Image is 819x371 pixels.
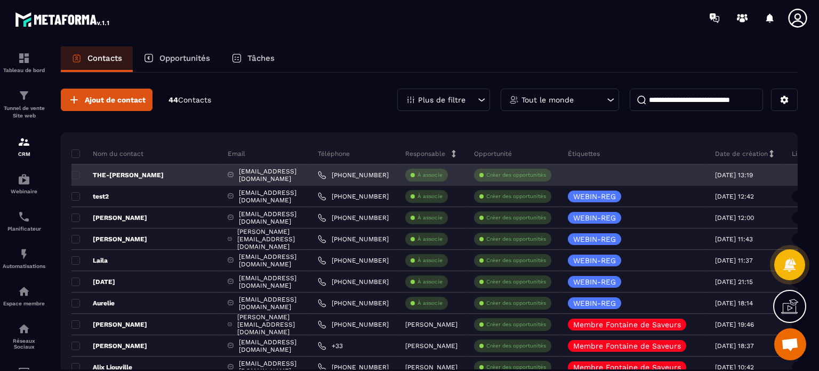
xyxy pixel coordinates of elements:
span: Ajout de contact [85,94,146,105]
p: Automatisations [3,263,45,269]
p: [DATE] 12:00 [715,214,754,222]
img: logo [15,10,111,29]
p: [PERSON_NAME] [405,364,457,371]
p: Créer des opportunités [486,235,546,243]
a: schedulerschedulerPlanificateur [3,202,45,240]
button: Ajout de contact [61,89,152,111]
div: Ouvrir le chat [774,328,806,360]
p: Étiquettes [568,149,600,158]
p: À associe [417,235,443,243]
p: [DATE] 21:15 [715,278,753,286]
p: Membre Fontaine de Saveurs [573,364,681,371]
p: WEBIN-REG [573,235,616,243]
p: WEBIN-REG [573,193,616,200]
p: Tunnel de vente Site web [3,105,45,120]
p: Créer des opportunités [486,214,546,222]
p: test2 [71,192,109,201]
a: social-networksocial-networkRéseaux Sociaux [3,314,45,358]
p: Responsable [405,149,445,158]
p: WEBIN-REG [573,278,616,286]
p: [DATE] 10:42 [715,364,754,371]
img: social-network [18,322,30,335]
p: Email [228,149,245,158]
p: [DATE] 18:14 [715,299,753,307]
p: Membre Fontaine de Saveurs [573,342,681,350]
p: WEBIN-REG [573,299,616,307]
p: À associe [417,299,443,307]
p: [DATE] 19:46 [715,321,754,328]
p: Réseaux Sociaux [3,338,45,350]
img: formation [18,136,30,148]
p: Créer des opportunités [486,257,546,264]
p: Aurelie [71,299,115,307]
a: automationsautomationsWebinaire [3,165,45,202]
p: Planificateur [3,226,45,232]
p: Webinaire [3,188,45,194]
p: À associe [417,171,443,179]
p: THE-[PERSON_NAME] [71,171,164,179]
img: automations [18,173,30,186]
p: Opportunités [159,53,210,63]
p: Créer des opportunités [486,171,546,179]
a: Contacts [61,46,133,72]
p: [DATE] 12:42 [715,193,754,200]
a: formationformationTunnel de vente Site web [3,81,45,128]
p: Créer des opportunités [486,193,546,200]
p: [PERSON_NAME] [71,235,147,243]
p: Laila [71,256,108,265]
p: Créer des opportunités [486,342,546,350]
p: CRM [3,151,45,157]
p: Espace membre [3,301,45,306]
span: Contacts [178,96,211,104]
a: formationformationTableau de bord [3,44,45,81]
a: +33 [318,342,343,350]
p: Opportunité [474,149,512,158]
p: Créer des opportunités [486,321,546,328]
img: scheduler [18,210,30,223]
p: Membre Fontaine de Saveurs [573,321,681,328]
p: À associe [417,257,443,264]
p: [DATE] 13:19 [715,171,753,179]
p: Tâches [247,53,275,63]
a: [PHONE_NUMBER] [318,278,389,286]
p: Nom du contact [71,149,143,158]
p: Liste [792,149,807,158]
a: [PHONE_NUMBER] [318,171,389,179]
a: automationsautomationsEspace membre [3,277,45,314]
p: Téléphone [318,149,350,158]
p: À associe [417,214,443,222]
a: Opportunités [133,46,221,72]
p: [PERSON_NAME] [405,321,457,328]
a: [PHONE_NUMBER] [318,235,389,243]
p: [DATE] [71,278,115,286]
a: [PHONE_NUMBER] [318,256,389,265]
a: formationformationCRM [3,128,45,165]
p: [PERSON_NAME] [71,342,147,350]
p: WEBIN-REG [573,214,616,222]
p: [DATE] 11:43 [715,235,753,243]
img: automations [18,285,30,298]
a: [PHONE_NUMBER] [318,320,389,329]
p: [PERSON_NAME] [71,320,147,329]
p: [DATE] 11:37 [715,257,753,264]
p: [PERSON_NAME] [71,214,147,222]
p: [DATE] 18:37 [715,342,754,350]
img: automations [18,248,30,261]
p: Créer des opportunités [486,278,546,286]
p: Créer des opportunités [486,364,546,371]
p: À associe [417,193,443,200]
a: Tâches [221,46,285,72]
p: Tout le monde [521,96,574,104]
p: 44 [168,95,211,105]
p: WEBIN-REG [573,257,616,264]
p: Date de création [715,149,768,158]
a: [PHONE_NUMBER] [318,299,389,307]
p: Créer des opportunités [486,299,546,307]
p: [PERSON_NAME] [405,342,457,350]
img: formation [18,89,30,102]
a: [PHONE_NUMBER] [318,214,389,222]
p: À associe [417,278,443,286]
p: Plus de filtre [418,96,465,104]
p: Tableau de bord [3,67,45,73]
a: [PHONE_NUMBER] [318,192,389,201]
